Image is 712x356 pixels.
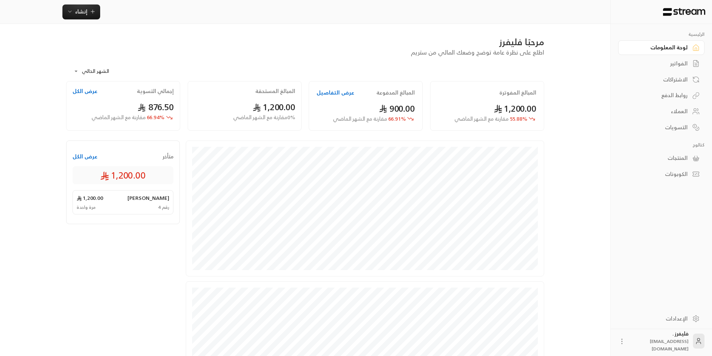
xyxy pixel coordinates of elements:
div: لوحة المعلومات [628,44,688,51]
div: الكوبونات [628,170,688,178]
button: إنشاء [62,4,100,19]
p: الرئيسية [618,31,705,37]
span: 66.91 % [333,115,406,123]
span: [EMAIL_ADDRESS][DOMAIN_NAME] [650,337,688,353]
a: الاشتراكات [618,72,705,87]
span: متأخر [163,153,173,160]
div: المنتجات [628,154,688,162]
h2: إجمالي التسوية [137,87,174,95]
div: الاشتراكات [628,76,688,83]
span: 0 % مقارنة مع الشهر الماضي [233,114,295,121]
button: عرض الكل [73,87,98,95]
span: مقارنة مع الشهر الماضي [333,114,387,123]
a: الإعدادات [618,311,705,326]
span: 1,200.00 [494,101,536,116]
span: 1,200.00 [100,169,146,181]
a: روابط الدفع [618,88,705,103]
img: Logo [662,8,706,16]
span: إنشاء [75,7,87,16]
span: مقارنة مع الشهر الماضي [454,114,509,123]
h2: المبالغ المستحقة [255,87,295,95]
button: عرض الكل [73,153,98,160]
span: 876.50 [138,99,174,115]
div: الفواتير [628,60,688,67]
div: التسويات [628,124,688,131]
span: 55.88 % [454,115,527,123]
h2: المبالغ المفوترة [499,89,536,96]
span: [PERSON_NAME] [127,194,169,202]
div: فليفرز . [630,330,688,352]
a: التسويات [618,120,705,134]
span: اطلع على نظرة عامة توضح وضعك المالي من ستريم [411,47,544,58]
div: مرحبًا فليفرز [66,36,544,48]
p: كتالوج [618,142,705,148]
button: عرض التفاصيل [317,89,354,96]
span: 900.00 [379,101,415,116]
div: الإعدادات [628,315,688,322]
div: روابط الدفع [628,92,688,99]
div: الشهر الحالي [70,62,126,81]
a: الفواتير [618,56,705,71]
span: مرة واحدة [77,204,96,210]
div: العملاء [628,108,688,115]
span: 1,200.00 [77,194,103,202]
span: 66.94 % [92,114,164,121]
span: رقم 4 [158,204,169,210]
span: مقارنة مع الشهر الماضي [92,112,146,122]
a: المنتجات [618,151,705,165]
a: العملاء [618,104,705,119]
a: لوحة المعلومات [618,40,705,55]
h2: المبالغ المدفوعة [376,89,415,96]
span: 1,200.00 [253,99,295,115]
a: الكوبونات [618,167,705,182]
